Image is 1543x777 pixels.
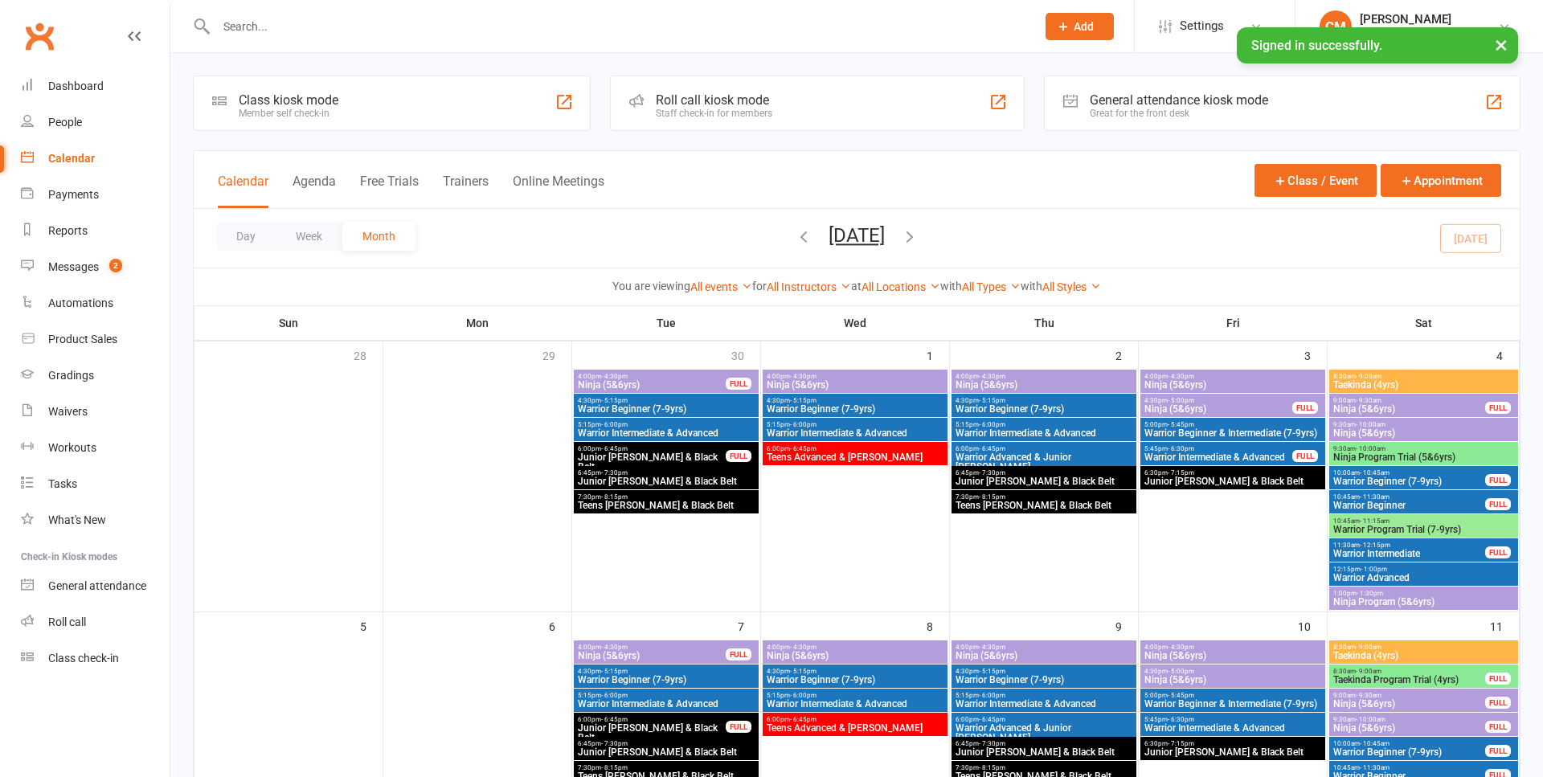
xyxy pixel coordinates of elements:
div: What's New [48,513,106,526]
span: - 6:45pm [790,716,817,723]
span: - 5:15pm [979,397,1005,404]
span: 5:15pm [577,692,755,699]
span: - 5:00pm [1168,397,1194,404]
span: 4:30pm [766,397,944,404]
span: 9:00am [1332,692,1486,699]
span: Warrior Beginner (7-9yrs) [766,404,944,414]
span: 4:00pm [1144,644,1322,651]
div: Class kiosk mode [239,92,338,108]
span: 6:30pm [1144,469,1322,476]
a: Calendar [21,141,170,177]
span: Ninja (5&6yrs) [766,651,944,660]
div: CM [1320,10,1352,43]
span: - 7:15pm [1168,469,1194,476]
span: - 9:00am [1356,644,1381,651]
div: 29 [542,341,571,368]
span: - 8:15pm [601,493,628,501]
span: Warrior Program Trial (7-9yrs) [1332,525,1515,534]
span: 5:15pm [766,692,944,699]
span: 4:00pm [955,644,1133,651]
a: Class kiosk mode [21,640,170,677]
a: Roll call [21,604,170,640]
span: Warrior Beginner [1332,501,1486,510]
span: 6:45pm [955,740,1133,747]
div: FULL [726,378,751,390]
button: Appointment [1381,164,1501,197]
span: 4:30pm [955,668,1133,675]
div: 2 [1115,341,1138,368]
span: Ninja (5&6yrs) [1332,428,1515,438]
span: - 6:00pm [601,421,628,428]
div: 7 [738,612,760,639]
span: Ninja (5&6yrs) [1144,404,1293,414]
div: Messages [48,260,99,273]
span: Taekinda Program Trial (4yrs) [1332,675,1486,685]
div: FULL [1485,474,1511,486]
span: Ninja (5&6yrs) [577,380,726,390]
span: Ninja (5&6yrs) [1144,651,1322,660]
span: - 1:00pm [1361,566,1387,573]
span: Ninja (5&6yrs) [577,651,726,660]
button: Agenda [293,174,336,208]
span: Teens Advanced & [PERSON_NAME] [766,723,944,733]
a: Payments [21,177,170,213]
button: Free Trials [360,174,419,208]
a: Reports [21,213,170,249]
span: Ninja (5&6yrs) [1144,675,1322,685]
div: Payments [48,188,99,201]
span: - 4:30pm [601,373,628,380]
span: 4:30pm [577,668,755,675]
span: 11:30am [1332,542,1486,549]
div: 28 [354,341,383,368]
span: Warrior Beginner (7-9yrs) [1332,747,1486,757]
span: Junior [PERSON_NAME] & Black Belt [1144,476,1322,486]
div: General attendance [48,579,146,592]
div: FULL [1485,745,1511,757]
span: - 7:30pm [979,740,1005,747]
span: Warrior Intermediate & Advanced [766,699,944,709]
div: FULL [726,721,751,733]
span: 8:30am [1332,668,1486,675]
span: - 11:15am [1360,517,1390,525]
span: - 4:30pm [1168,373,1194,380]
span: 4:00pm [577,373,726,380]
div: FULL [1485,498,1511,510]
span: - 10:00am [1356,445,1385,452]
div: People [48,116,82,129]
div: FULL [1292,402,1318,414]
span: - 6:45pm [979,716,1005,723]
span: - 9:00am [1356,668,1381,675]
span: 10:45am [1332,764,1486,771]
button: × [1487,27,1516,62]
span: - 7:30pm [601,469,628,476]
span: - 7:15pm [1168,740,1194,747]
span: Ninja Program Trial (5&6yrs) [1332,452,1515,462]
span: 4:00pm [955,373,1133,380]
span: 9:30am [1332,716,1486,723]
strong: with [940,280,962,292]
div: General attendance kiosk mode [1090,92,1268,108]
span: Taekinda (4yrs) [1332,380,1515,390]
span: Warrior Beginner (7-9yrs) [1332,476,1486,486]
span: Warrior Intermediate & Advanced [1144,723,1322,733]
span: 6:00pm [766,716,944,723]
span: 10:00am [1332,740,1486,747]
span: 10:00am [1332,469,1486,476]
span: - 6:00pm [979,692,1005,699]
span: Junior [PERSON_NAME] & Black Belt [577,747,755,757]
button: Add [1046,13,1114,40]
a: All Types [962,280,1021,293]
span: 9:00am [1332,397,1486,404]
span: 6:00pm [577,716,726,723]
span: - 4:30pm [790,644,817,651]
span: 5:45pm [1144,445,1293,452]
span: Warrior Beginner (7-9yrs) [577,404,755,414]
button: Day [216,222,276,251]
span: Settings [1180,8,1224,44]
div: 5 [360,612,383,639]
th: Wed [761,306,950,340]
span: - 5:45pm [1168,692,1194,699]
span: Ninja (5&6yrs) [955,380,1133,390]
span: 4:30pm [1144,668,1322,675]
span: 6:00pm [955,716,1133,723]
